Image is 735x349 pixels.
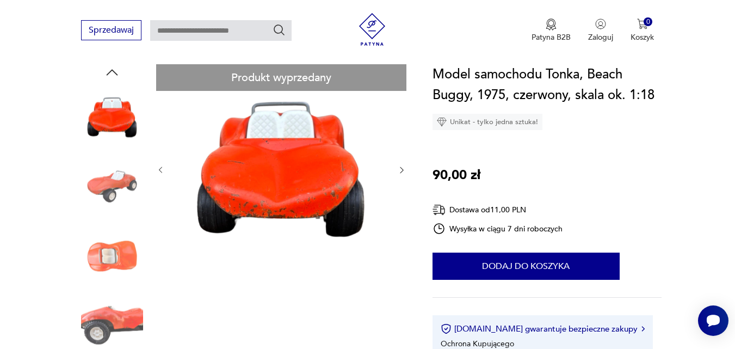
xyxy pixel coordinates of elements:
[273,23,286,36] button: Szukaj
[433,222,563,235] div: Wysyłka w ciągu 7 dni roboczych
[81,225,143,287] img: Zdjęcie produktu Model samochodu Tonka, Beach Buggy, 1975, czerwony, skala ok. 1:18
[641,326,645,332] img: Ikona strzałki w prawo
[433,203,563,217] div: Dostawa od 11,00 PLN
[437,117,447,127] img: Ikona diamentu
[176,64,386,274] img: Zdjęcie produktu Model samochodu Tonka, Beach Buggy, 1975, czerwony, skala ok. 1:18
[81,86,143,148] img: Zdjęcie produktu Model samochodu Tonka, Beach Buggy, 1975, czerwony, skala ok. 1:18
[441,323,452,334] img: Ikona certyfikatu
[532,19,571,42] button: Patyna B2B
[441,339,514,349] li: Ochrona Kupującego
[433,64,662,106] h1: Model samochodu Tonka, Beach Buggy, 1975, czerwony, skala ok. 1:18
[532,19,571,42] a: Ikona medaluPatyna B2B
[631,32,654,42] p: Koszyk
[156,64,406,91] div: Produkt wyprzedany
[441,323,645,334] button: [DOMAIN_NAME] gwarantuje bezpieczne zakupy
[595,19,606,29] img: Ikonka użytkownika
[631,19,654,42] button: 0Koszyk
[433,114,542,130] div: Unikat - tylko jedna sztuka!
[637,19,648,29] img: Ikona koszyka
[698,305,728,336] iframe: Smartsupp widget button
[356,13,388,46] img: Patyna - sklep z meblami i dekoracjami vintage
[588,19,613,42] button: Zaloguj
[433,203,446,217] img: Ikona dostawy
[433,253,620,280] button: Dodaj do koszyka
[644,17,653,27] div: 0
[433,165,480,186] p: 90,00 zł
[81,156,143,218] img: Zdjęcie produktu Model samochodu Tonka, Beach Buggy, 1975, czerwony, skala ok. 1:18
[532,32,571,42] p: Patyna B2B
[81,20,141,40] button: Sprzedawaj
[81,27,141,35] a: Sprzedawaj
[546,19,557,30] img: Ikona medalu
[588,32,613,42] p: Zaloguj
